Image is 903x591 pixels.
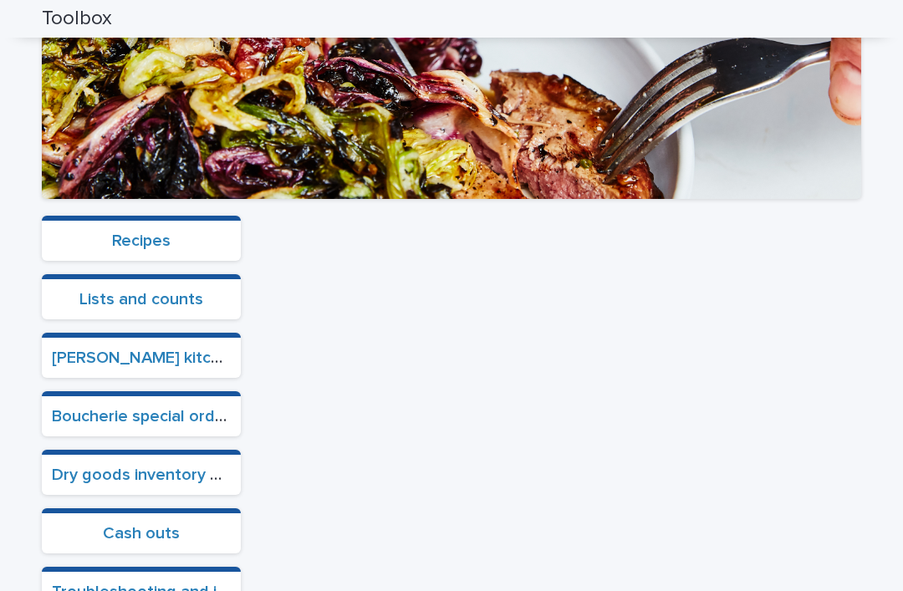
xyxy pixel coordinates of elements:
[42,7,112,31] h2: Toolbox
[79,291,203,308] a: Lists and counts
[52,466,307,483] a: Dry goods inventory and ordering
[103,525,180,542] a: Cash outs
[52,408,239,425] a: Boucherie special orders
[112,232,171,249] a: Recipes
[52,349,308,366] a: [PERSON_NAME] kitchen ordering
